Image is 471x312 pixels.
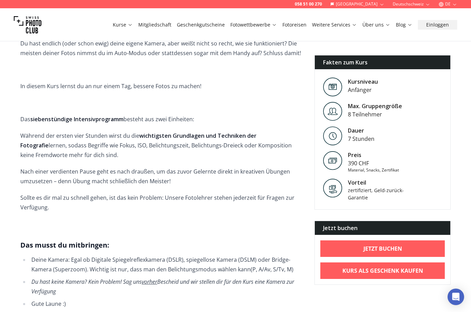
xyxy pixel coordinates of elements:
[348,77,378,86] div: Kursniveau
[323,151,342,170] img: Preis
[20,131,303,160] p: Während der ersten vier Stunden wirst du die lernen, sodass Begriffe wie Fokus, ISO, Belichtungsz...
[20,81,303,91] p: In diesem Kurs lernst du an nur einem Tag, bessere Fotos zu machen!
[348,187,407,201] div: zertifiziert, Geld-zurück-Garantie
[362,21,390,28] a: Über uns
[309,20,360,30] button: Weitere Services
[323,77,342,96] img: Level
[282,21,307,28] a: Fotoreisen
[348,86,378,94] div: Anfänger
[295,1,322,7] a: 058 51 00 270
[348,167,399,173] div: Material, Snacks, Zertifikat
[348,178,407,187] div: Vorteil
[396,21,412,28] a: Blog
[174,20,228,30] button: Geschenkgutscheine
[320,240,445,257] a: Jetzt buchen
[323,102,342,121] img: Level
[323,178,342,198] img: Vorteil
[138,21,171,28] a: Mitgliedschaft
[360,20,393,30] button: Über uns
[320,262,445,279] a: Kurs als Geschenk kaufen
[348,110,402,118] div: 8 Teilnehmer
[14,11,41,39] img: Swiss photo club
[20,167,303,186] p: Nach einer verdienten Pause geht es nach draußen, um das zuvor Gelernte direkt in kreativen Übung...
[348,102,402,110] div: Max. Gruppengröße
[31,278,294,295] em: Du hast keine Kamera? Kein Problem! Sag uns Bescheid und wir stellen dir für den Kurs eine Kamera...
[110,20,136,30] button: Kurse
[312,21,357,28] a: Weitere Services
[136,20,174,30] button: Mitgliedschaft
[315,221,450,235] div: Jetzt buchen
[113,21,133,28] a: Kurse
[393,20,415,30] button: Blog
[323,126,342,145] img: Level
[342,267,423,275] b: Kurs als Geschenk kaufen
[228,20,280,30] button: Fotowettbewerbe
[363,245,402,253] b: Jetzt buchen
[348,135,374,143] div: 7 Stunden
[418,20,457,30] button: Einloggen
[20,240,109,250] strong: Das musst du mitbringen:
[20,114,303,124] p: Das besteht aus zwei Einheiten:
[30,115,123,123] strong: siebenstündige Intensivprogramm
[29,299,303,309] li: Gute Laune :)
[142,278,157,285] u: vorher
[29,255,303,274] li: Deine Kamera: Egal ob Digitale Spiegelreflexkamera ( (P, A/Av, S/Tv, M)
[280,20,309,30] button: Fotoreisen
[177,21,225,28] a: Geschenkgutscheine
[315,55,450,69] div: Fakten zum Kurs
[348,159,399,167] div: 390 CHF
[230,21,277,28] a: Fotowettbewerbe
[20,193,303,212] p: Sollte es dir mal zu schnell gehen, ist das kein Problem: Unsere Fotolehrer stehen jederzeit für ...
[448,289,464,305] div: Open Intercom Messenger
[20,39,303,58] p: Du hast endlich (oder schon ewig) deine eigene Kamera, aber weißt nicht so recht, wie sie funktio...
[348,126,374,135] div: Dauer
[348,151,399,159] div: Preis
